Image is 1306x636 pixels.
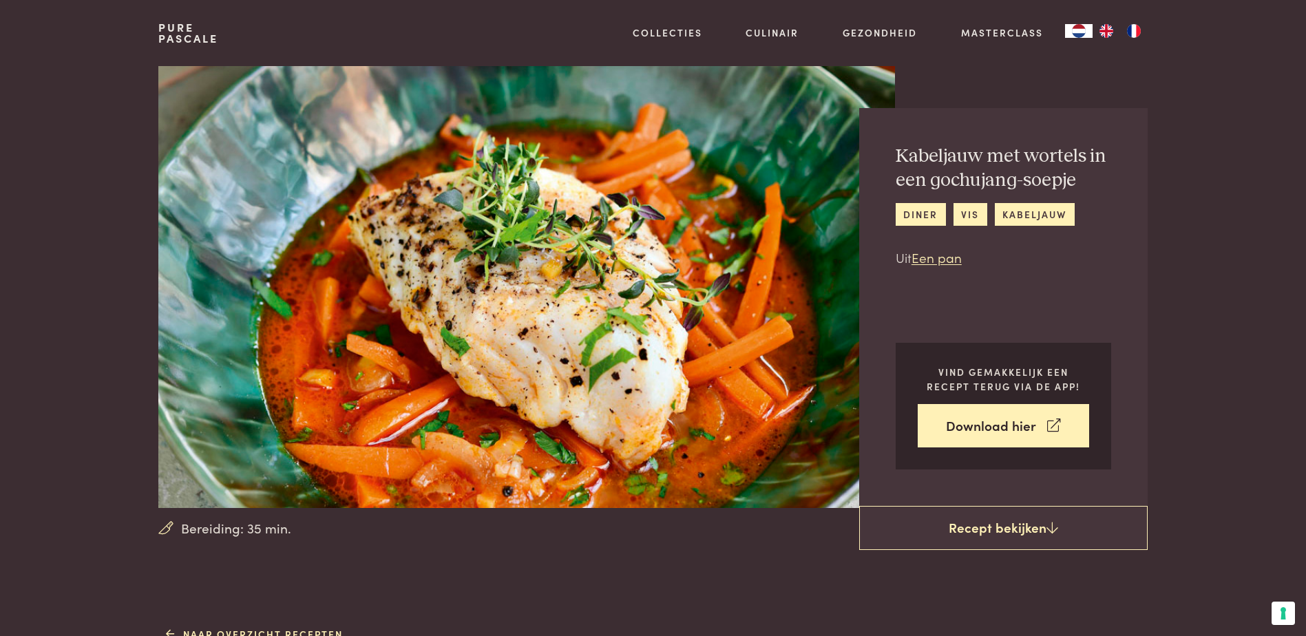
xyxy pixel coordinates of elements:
[912,248,962,266] a: Een pan
[633,25,702,40] a: Collecties
[746,25,799,40] a: Culinair
[181,518,291,538] span: Bereiding: 35 min.
[954,203,987,226] a: vis
[961,25,1043,40] a: Masterclass
[918,404,1089,447] a: Download hier
[896,248,1111,268] p: Uit
[1065,24,1093,38] div: Language
[896,203,946,226] a: diner
[896,145,1111,192] h2: Kabeljauw met wortels in een gochujang-soepje
[1093,24,1148,38] ul: Language list
[158,22,218,44] a: PurePascale
[1093,24,1120,38] a: EN
[1065,24,1093,38] a: NL
[1120,24,1148,38] a: FR
[1272,602,1295,625] button: Uw voorkeuren voor toestemming voor trackingtechnologieën
[1065,24,1148,38] aside: Language selected: Nederlands
[158,66,894,508] img: Kabeljauw met wortels in een gochujang-soepje
[859,506,1148,550] a: Recept bekijken
[918,365,1089,393] p: Vind gemakkelijk een recept terug via de app!
[843,25,917,40] a: Gezondheid
[995,203,1075,226] a: kabeljauw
